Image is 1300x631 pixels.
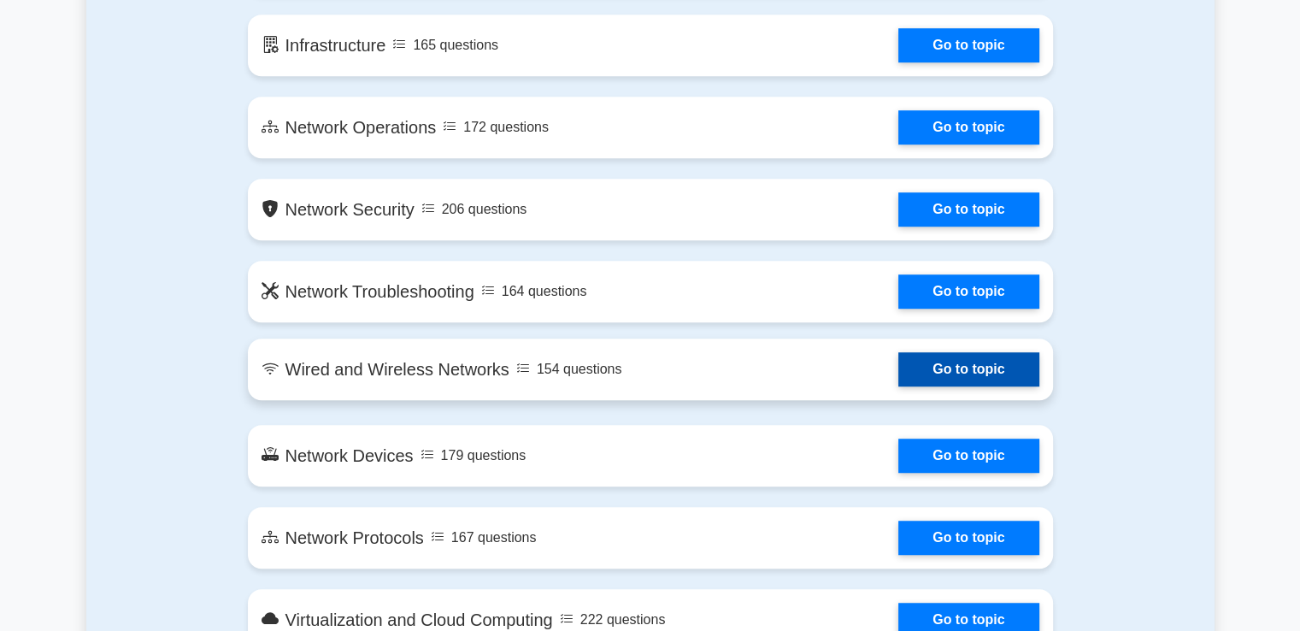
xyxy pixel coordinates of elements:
a: Go to topic [898,192,1038,227]
a: Go to topic [898,521,1038,555]
a: Go to topic [898,439,1038,473]
a: Go to topic [898,274,1038,309]
a: Go to topic [898,110,1038,144]
a: Go to topic [898,352,1038,386]
a: Go to topic [898,28,1038,62]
